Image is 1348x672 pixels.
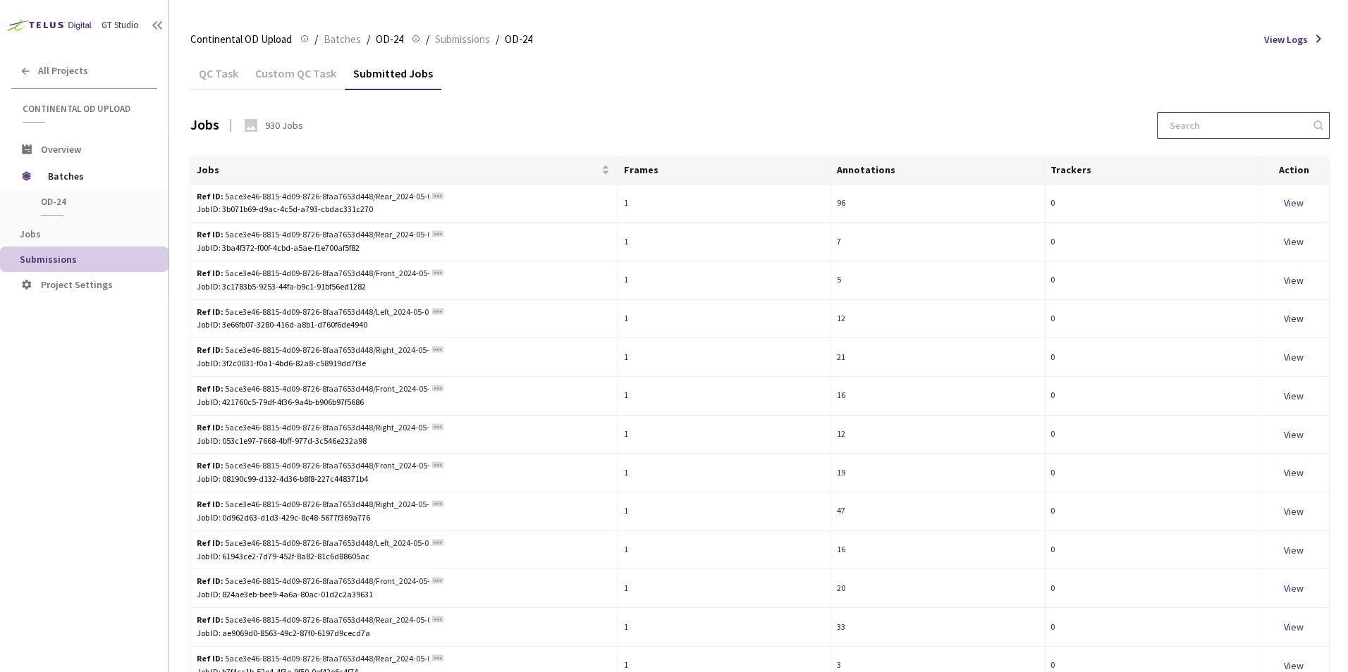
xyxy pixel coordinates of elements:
[247,66,345,90] div: Custom QC Task
[197,306,223,317] b: Ref ID:
[197,164,599,175] span: Jobs
[1264,465,1323,480] div: View
[1045,185,1258,223] td: 0
[1045,416,1258,454] td: 0
[197,498,429,511] div: 5ace3e46-8815-4d09-8726-8faa7653d448/Right_2024-05-08_22-12-17.741_measurement_SR_TLR_PVS_1715174...
[197,357,612,371] div: Job ID: 3f2c0031-f0a1-4bd6-82a8-c58919dd7f3e
[41,143,81,156] span: Overview
[618,416,832,454] td: 1
[831,223,1045,261] td: 7
[197,396,612,409] div: Job ID: 421760c5-79df-4f36-9a4b-b906b97f5686
[1045,377,1258,416] td: 0
[197,422,223,433] b: Ref ID:
[314,31,318,48] li: /
[831,338,1045,377] td: 21
[618,338,832,377] td: 1
[505,31,532,48] span: OD-24
[1045,338,1258,377] td: 0
[1264,234,1323,249] div: View
[1264,542,1323,558] div: View
[618,156,832,185] th: Frames
[618,185,832,223] td: 1
[197,511,612,525] div: Job ID: 0d962d63-d1d3-429c-8c48-5677f369a776
[321,31,364,46] a: Batches
[190,66,247,90] div: QC Task
[197,268,223,278] b: Ref ID:
[1264,580,1323,596] div: View
[1264,273,1323,288] div: View
[191,156,618,185] th: Jobs
[426,31,429,48] li: /
[831,377,1045,416] td: 16
[265,118,303,132] div: 930 Jobs
[197,653,223,664] b: Ref ID:
[197,435,612,448] div: Job ID: 053c1e97-7668-4bff-977d-3c546e232a98
[1264,619,1323,635] div: View
[197,537,223,548] b: Ref ID:
[197,627,612,640] div: Job ID: ae9069d0-8563-49c2-87f0-6197d9cecd7a
[831,156,1045,185] th: Annotations
[831,261,1045,300] td: 5
[23,103,149,115] span: Continental OD Upload
[197,383,223,394] b: Ref ID:
[618,377,832,416] td: 1
[831,185,1045,223] td: 96
[432,31,493,46] a: Submissions
[197,499,223,509] b: Ref ID:
[197,228,429,242] div: 5ace3e46-8815-4d09-8726-8faa7653d448/Rear_2024-05-08_21-26-58.803_measurement_SR_TLR_PVS_17151717...
[20,228,41,240] span: Jobs
[1045,300,1258,339] td: 0
[618,569,832,608] td: 1
[197,229,223,239] b: Ref ID:
[1264,32,1308,46] span: View Logs
[197,203,612,216] div: Job ID: 3b071b69-d9ac-4c5d-a793-cbdac331c270
[197,460,223,471] b: Ref ID:
[831,492,1045,531] td: 47
[618,492,832,531] td: 1
[197,575,429,588] div: 5ace3e46-8815-4d09-8726-8faa7653d448/Front_2024-05-08_21-26-58.803_measurement_SR_TLR_PVS_1715171...
[1045,569,1258,608] td: 0
[197,459,429,473] div: 5ace3e46-8815-4d09-8726-8faa7653d448/Front_2024-05-08_21-26-58.803_measurement_SR_TLR_PVS_1715171...
[496,31,499,48] li: /
[197,280,612,294] div: Job ID: 3c1783b5-9253-44fa-b9c1-91bf56ed1282
[197,191,223,201] b: Ref ID:
[618,608,832,647] td: 1
[367,31,370,48] li: /
[618,300,832,339] td: 1
[1045,531,1258,570] td: 0
[831,416,1045,454] td: 12
[197,588,612,602] div: Job ID: 824ae3eb-bee9-4a6a-80ac-01d2c2a39631
[38,65,88,77] span: All Projects
[197,537,429,550] div: 5ace3e46-8815-4d09-8726-8faa7653d448/Left_2024-05-08_22-12-17.741_measurement_SR_TLR_PVS_17151743...
[1264,311,1323,326] div: View
[324,31,361,48] span: Batches
[1264,349,1323,365] div: View
[831,569,1045,608] td: 20
[618,223,832,261] td: 1
[831,531,1045,570] td: 16
[618,261,832,300] td: 1
[197,267,429,280] div: 5ace3e46-8815-4d09-8726-8faa7653d448/Front_2024-05-08_21-26-58.803_measurement_SR_TLR_PVS_1715171...
[197,473,612,486] div: Job ID: 08190c99-d132-4d36-b8f8-227c448371b4
[1045,492,1258,531] td: 0
[197,344,429,357] div: 5ace3e46-8815-4d09-8726-8faa7653d448/Right_2024-05-08_22-12-17.741_measurement_SR_TLR_PVS_1715174...
[376,31,403,48] span: OD-24
[1045,261,1258,300] td: 0
[1264,427,1323,442] div: View
[20,253,77,266] span: Submissions
[197,575,223,586] b: Ref ID:
[197,318,612,332] div: Job ID: 3e66fb07-3280-416d-a8b1-d760f6de4940
[618,454,832,492] td: 1
[197,306,429,319] div: 5ace3e46-8815-4d09-8726-8faa7653d448/Left_2024-05-08_22-12-17.741_measurement_SR_TLR_PVS_17151741...
[102,19,139,32] div: GT Studio
[197,242,612,255] div: Job ID: 3ba4f372-f00f-4cbd-a5ae-f1e700af5f82
[1264,195,1323,211] div: View
[190,31,292,48] span: Continental OD Upload
[618,531,832,570] td: 1
[1045,156,1258,185] th: Trackers
[197,550,612,564] div: Job ID: 61943ce2-7d79-452f-8a82-81c6d88605ac
[831,608,1045,647] td: 33
[197,190,429,204] div: 5ace3e46-8815-4d09-8726-8faa7653d448/Rear_2024-05-08_22-12-17.741_measurement_SR_TLR_PVS_17151742...
[48,162,145,190] span: Batches
[1161,113,1311,138] input: Search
